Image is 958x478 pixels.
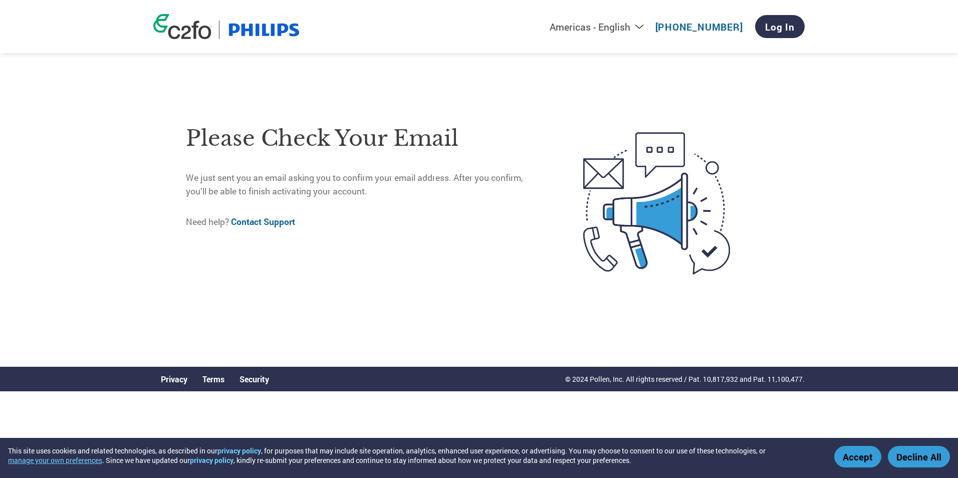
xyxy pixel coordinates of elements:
[186,171,541,198] p: We just sent you an email asking you to confirm your email address. After you confirm, you’ll be ...
[565,374,805,384] p: © 2024 Pollen, Inc. All rights reserved / Pat. 10,817,932 and Pat. 11,100,477.
[186,215,541,228] p: Need help?
[755,15,805,38] a: Log In
[186,122,541,155] h1: Please check your email
[227,21,301,39] img: Philips
[202,374,224,384] a: Terms
[888,446,950,467] button: Decline All
[239,374,269,384] a: Security
[231,216,295,227] a: Contact Support
[8,446,820,465] div: This site uses cookies and related technologies, as described in our , for purposes that may incl...
[161,374,187,384] a: Privacy
[655,21,743,33] a: [PHONE_NUMBER]
[8,455,102,465] button: manage your own preferences
[190,455,233,465] a: privacy policy
[541,114,772,293] img: open-email
[153,14,211,39] img: c2fo logo
[217,446,261,455] a: privacy policy
[834,446,881,467] button: Accept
